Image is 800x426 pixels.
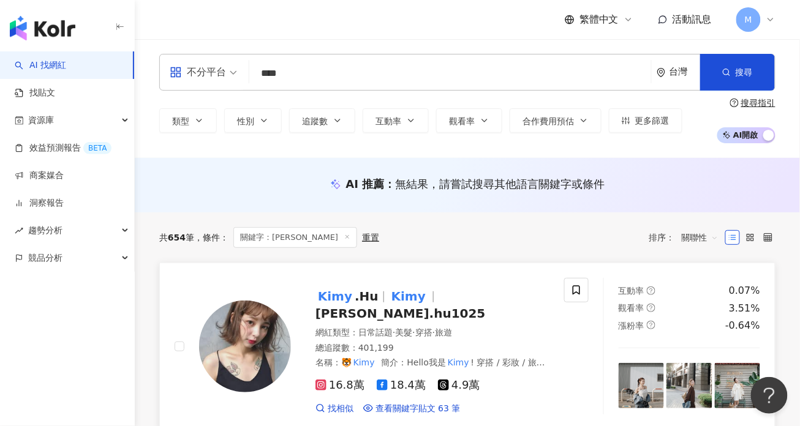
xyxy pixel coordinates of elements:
img: post-image [619,363,664,408]
div: AI 推薦 ： [346,176,605,192]
button: 合作費用預估 [510,108,602,133]
span: 互動率 [375,116,401,126]
span: question-circle [730,99,739,107]
button: 更多篩選 [609,108,682,133]
span: environment [657,68,666,77]
span: 趨勢分析 [28,217,62,244]
span: 漲粉率 [619,321,644,331]
span: 追蹤數 [302,116,328,126]
mark: Kimy [315,286,355,306]
span: · [432,327,435,337]
button: 互動率 [363,108,429,133]
span: 美髮 [395,327,412,337]
div: 台灣 [670,67,700,77]
button: 追蹤數 [289,108,355,133]
span: 找相似 [328,403,353,415]
div: 排序： [649,228,725,247]
a: 找相似 [315,403,353,415]
img: KOL Avatar [199,301,291,392]
span: 合作費用預估 [523,116,574,126]
span: 旅遊 [435,327,452,337]
span: appstore [170,66,182,78]
img: logo [10,16,75,40]
span: 搜尋 [736,67,753,77]
a: 找貼文 [15,87,55,99]
span: question-circle [647,321,655,329]
span: question-circle [647,304,655,312]
div: 不分平台 [170,62,226,82]
span: rise [15,226,23,235]
div: 網紅類型 ： [315,327,549,339]
a: searchAI 找網紅 [15,59,66,72]
span: 關鍵字：[PERSON_NAME] [233,227,357,248]
span: 4.9萬 [438,379,480,392]
button: 類型 [159,108,217,133]
span: .Hu [355,289,379,304]
span: 日常話題 [358,327,393,337]
span: 性別 [237,116,254,126]
a: 效益預測報告BETA [15,142,111,154]
span: · [412,327,415,337]
span: M [745,13,752,26]
div: -0.64% [725,319,760,332]
a: 洞察報告 [15,197,64,209]
span: 無結果，請嘗試搜尋其他語言關鍵字或條件 [395,177,605,190]
span: · [393,327,395,337]
iframe: Help Scout Beacon - Open [751,377,788,414]
div: 共 筆 [159,233,194,242]
span: 654 [168,233,186,242]
span: 關聯性 [682,228,719,247]
span: 更多篩選 [635,116,670,125]
span: 類型 [172,116,189,126]
img: post-image [715,363,760,408]
a: 商案媒合 [15,170,64,182]
a: 查看關鍵字貼文 63 筆 [363,403,461,415]
span: 穿搭 [415,327,432,337]
span: 觀看率 [449,116,475,126]
div: 重置 [362,233,379,242]
span: 查看關鍵字貼文 63 筆 [375,403,461,415]
div: 搜尋指引 [741,98,775,108]
span: 16.8萬 [315,379,364,392]
span: [PERSON_NAME].hu1025 [315,306,486,321]
div: 0.07% [729,284,760,297]
img: post-image [666,363,712,408]
span: question-circle [647,286,655,295]
span: 名稱 ： [315,357,377,367]
span: 條件 ： [194,233,228,242]
span: 資源庫 [28,106,54,134]
div: 3.51% [729,302,760,315]
mark: Kimy [446,356,471,370]
span: 繁體中文 [579,13,619,26]
span: 🐯 [341,357,352,367]
span: 競品分析 [28,244,62,272]
button: 搜尋 [700,54,775,91]
div: 總追蹤數 ： 401,199 [315,342,549,354]
span: 18.4萬 [377,379,426,392]
span: 觀看率 [619,303,644,313]
button: 性別 [224,108,282,133]
mark: Kimy [389,286,428,306]
mark: Kimy [352,356,377,370]
span: Hello我是 [407,357,447,367]
span: 互動率 [619,286,644,296]
span: 活動訊息 [673,13,712,25]
button: 觀看率 [436,108,502,133]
